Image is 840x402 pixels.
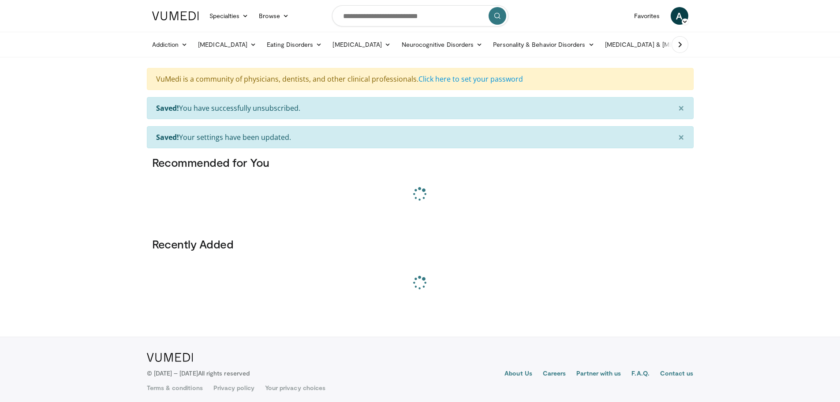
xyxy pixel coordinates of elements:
[147,353,193,362] img: VuMedi Logo
[600,36,726,53] a: [MEDICAL_DATA] & [MEDICAL_DATA]
[629,7,665,25] a: Favorites
[396,36,488,53] a: Neurocognitive Disorders
[504,369,532,379] a: About Us
[152,11,199,20] img: VuMedi Logo
[156,132,179,142] strong: Saved!
[488,36,599,53] a: Personality & Behavior Disorders
[261,36,327,53] a: Eating Disorders
[147,97,694,119] div: You have successfully unsubscribed.
[660,369,694,379] a: Contact us
[193,36,261,53] a: [MEDICAL_DATA]
[631,369,649,379] a: F.A.Q.
[418,74,523,84] a: Click here to set your password
[152,237,688,251] h3: Recently Added
[669,98,693,119] button: ×
[327,36,396,53] a: [MEDICAL_DATA]
[543,369,566,379] a: Careers
[254,7,294,25] a: Browse
[152,155,688,169] h3: Recommended for You
[198,369,250,377] span: All rights reserved
[147,68,694,90] div: VuMedi is a community of physicians, dentists, and other clinical professionals.
[332,5,508,26] input: Search topics, interventions
[576,369,621,379] a: Partner with us
[147,126,694,148] div: Your settings have been updated.
[147,383,203,392] a: Terms & conditions
[147,369,250,378] p: © [DATE] – [DATE]
[156,103,179,113] strong: Saved!
[204,7,254,25] a: Specialties
[669,127,693,148] button: ×
[213,383,254,392] a: Privacy policy
[671,7,688,25] a: A
[265,383,325,392] a: Your privacy choices
[147,36,193,53] a: Addiction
